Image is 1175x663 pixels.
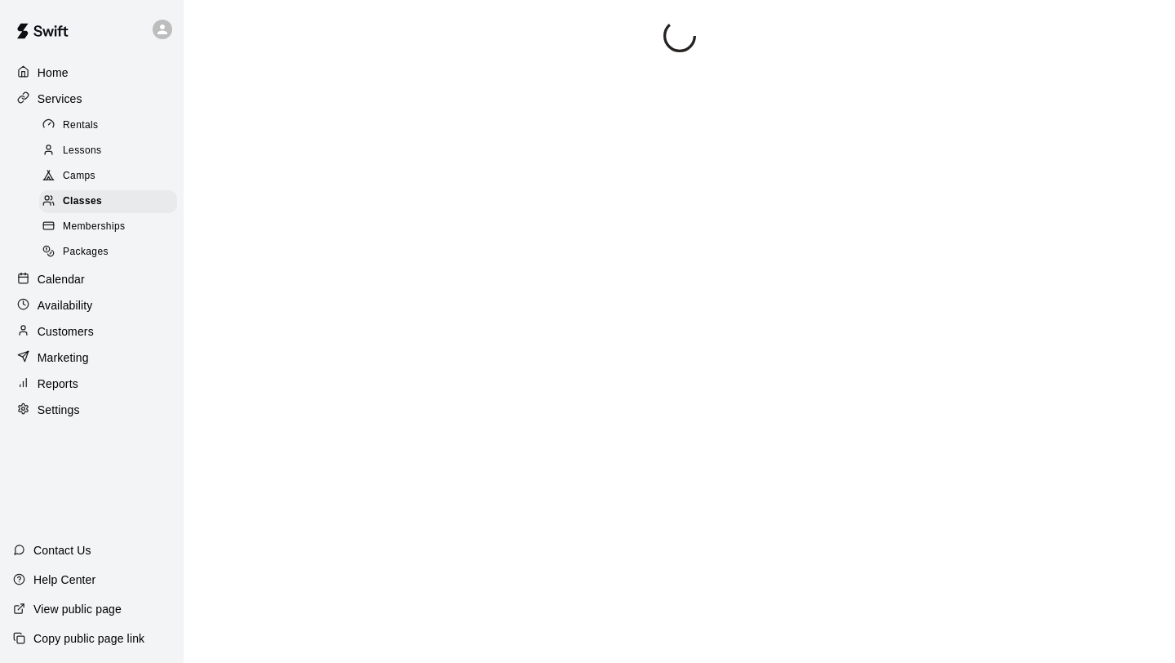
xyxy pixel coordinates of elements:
div: Camps [39,165,177,188]
p: Availability [38,297,93,314]
span: Camps [63,168,95,185]
p: Help Center [33,572,95,588]
div: Packages [39,241,177,264]
span: Lessons [63,143,102,159]
a: Availability [13,293,171,318]
a: Customers [13,319,171,344]
div: Classes [39,190,177,213]
p: Services [38,91,82,107]
a: Lessons [39,138,184,163]
a: Classes [39,189,184,215]
span: Packages [63,244,109,260]
span: Memberships [63,219,125,235]
span: Rentals [63,118,99,134]
p: Contact Us [33,542,91,558]
div: Lessons [39,140,177,162]
a: Marketing [13,345,171,370]
a: Settings [13,398,171,422]
a: Packages [39,240,184,265]
div: Memberships [39,216,177,238]
p: Calendar [38,271,85,287]
a: Services [13,87,171,111]
p: Copy public page link [33,630,144,647]
a: Rentals [39,113,184,138]
div: Rentals [39,114,177,137]
p: Home [38,65,69,81]
p: Marketing [38,349,89,366]
a: Home [13,60,171,85]
a: Calendar [13,267,171,291]
p: Customers [38,323,94,340]
a: Memberships [39,215,184,240]
p: View public page [33,601,122,617]
a: Camps [39,164,184,189]
p: Reports [38,376,78,392]
a: Reports [13,372,171,396]
p: Settings [38,402,80,418]
span: Classes [63,194,102,210]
